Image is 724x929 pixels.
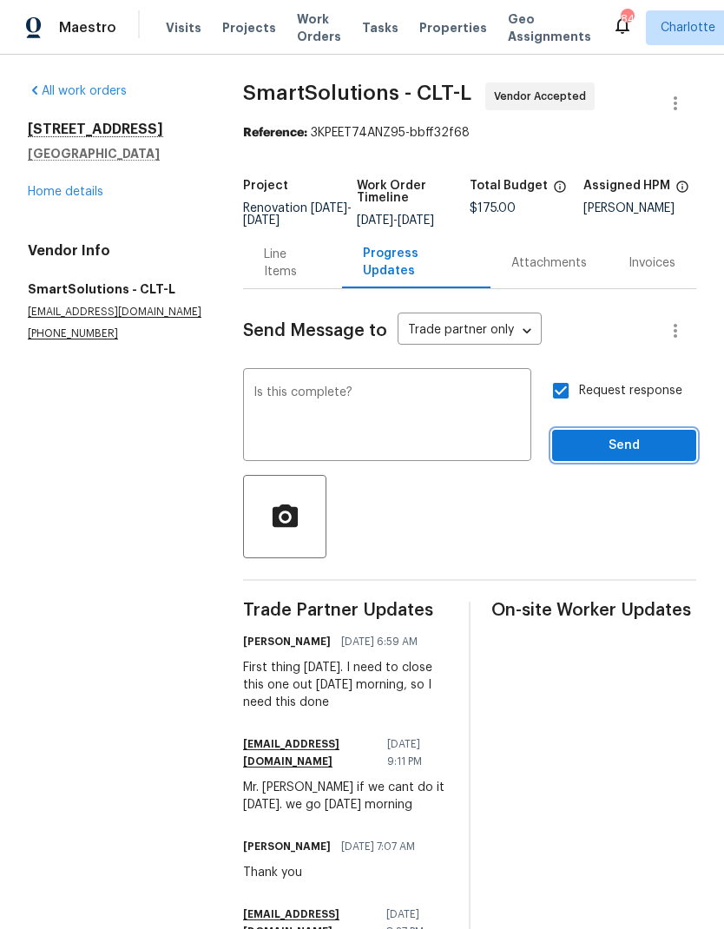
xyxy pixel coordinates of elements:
span: The hpm assigned to this work order. [675,180,689,202]
h4: Vendor Info [28,242,201,260]
a: All work orders [28,85,127,97]
span: The total cost of line items that have been proposed by Opendoor. This sum includes line items th... [553,180,567,202]
span: Projects [222,19,276,36]
div: Thank you [243,864,425,881]
div: Mr. [PERSON_NAME] if we cant do it [DATE]. we go [DATE] morning [243,779,448,814]
div: Trade partner only [398,317,542,346]
a: Home details [28,186,103,198]
h6: [PERSON_NAME] [243,633,331,650]
div: Attachments [511,254,587,272]
span: On-site Worker Updates [491,602,696,619]
div: 3KPEET74ANZ95-bbff32f68 [243,124,696,142]
span: Request response [579,382,682,400]
div: Invoices [629,254,675,272]
span: Maestro [59,19,116,36]
span: Geo Assignments [508,10,591,45]
h5: Project [243,180,288,192]
div: 84 [621,10,633,28]
span: Work Orders [297,10,341,45]
span: - [357,214,434,227]
b: Reference: [243,127,307,139]
button: Send [552,430,696,462]
h6: [PERSON_NAME] [243,838,331,855]
h5: Total Budget [470,180,548,192]
h5: Work Order Timeline [357,180,470,204]
span: $175.00 [470,202,516,214]
span: - [243,202,352,227]
span: Trade Partner Updates [243,602,448,619]
span: SmartSolutions - CLT-L [243,82,471,103]
span: [DATE] [398,214,434,227]
span: Vendor Accepted [494,88,593,105]
div: First thing [DATE]. I need to close this one out [DATE] morning, so I need this done [243,659,448,711]
span: [DATE] [357,214,393,227]
span: Send [566,435,682,457]
h5: SmartSolutions - CLT-L [28,280,201,298]
div: [PERSON_NAME] [583,202,696,214]
span: Visits [166,19,201,36]
span: [DATE] 9:11 PM [387,735,438,770]
div: Progress Updates [363,245,470,280]
span: Renovation [243,202,352,227]
h5: Assigned HPM [583,180,670,192]
span: Tasks [362,22,398,34]
span: Charlotte [661,19,715,36]
span: [DATE] 6:59 AM [341,633,418,650]
span: Send Message to [243,322,387,339]
span: Properties [419,19,487,36]
div: Line Items [264,246,321,280]
span: [DATE] [311,202,347,214]
span: [DATE] 7:07 AM [341,838,415,855]
textarea: Is this complete? [253,386,521,447]
span: [DATE] [243,214,280,227]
